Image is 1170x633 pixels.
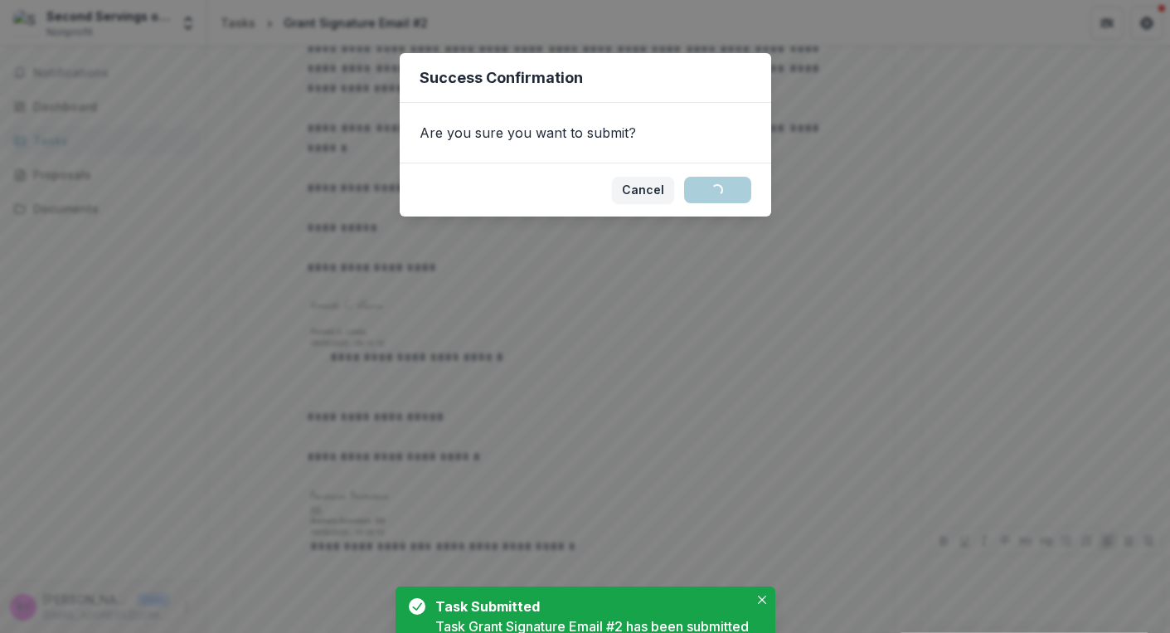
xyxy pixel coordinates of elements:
div: Are you sure you want to submit? [400,103,771,163]
button: Cancel [612,177,674,203]
header: Success Confirmation [400,53,771,103]
div: Task Submitted [435,596,742,616]
button: Close [752,590,772,610]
